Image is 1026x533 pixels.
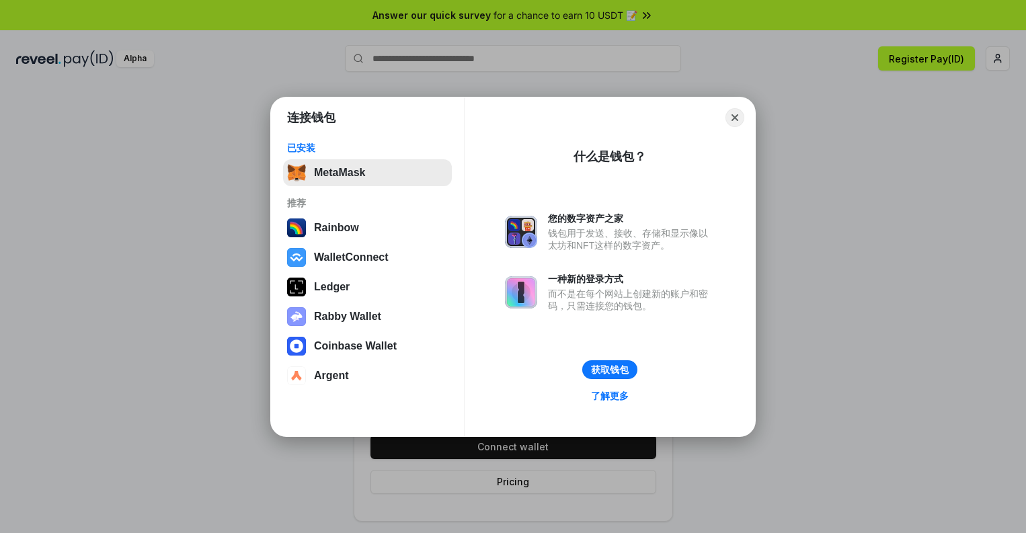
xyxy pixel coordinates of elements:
button: Rainbow [283,214,452,241]
div: 您的数字资产之家 [548,212,715,224]
button: MetaMask [283,159,452,186]
div: 了解更多 [591,390,629,402]
button: WalletConnect [283,244,452,271]
button: 获取钱包 [582,360,637,379]
a: 了解更多 [583,387,637,405]
div: 已安装 [287,142,448,154]
img: svg+xml,%3Csvg%20width%3D%2228%22%20height%3D%2228%22%20viewBox%3D%220%200%2028%2028%22%20fill%3D... [287,366,306,385]
button: Close [725,108,744,127]
button: Coinbase Wallet [283,333,452,360]
div: 而不是在每个网站上创建新的账户和密码，只需连接您的钱包。 [548,288,715,312]
img: svg+xml,%3Csvg%20xmlns%3D%22http%3A%2F%2Fwww.w3.org%2F2000%2Fsvg%22%20fill%3D%22none%22%20viewBox... [505,276,537,309]
div: 一种新的登录方式 [548,273,715,285]
div: Coinbase Wallet [314,340,397,352]
div: 推荐 [287,197,448,209]
div: Argent [314,370,349,382]
div: WalletConnect [314,251,389,263]
img: svg+xml,%3Csvg%20width%3D%22120%22%20height%3D%22120%22%20viewBox%3D%220%200%20120%20120%22%20fil... [287,218,306,237]
img: svg+xml,%3Csvg%20xmlns%3D%22http%3A%2F%2Fwww.w3.org%2F2000%2Fsvg%22%20fill%3D%22none%22%20viewBox... [505,216,537,248]
div: 钱包用于发送、接收、存储和显示像以太坊和NFT这样的数字资产。 [548,227,715,251]
button: Ledger [283,274,452,300]
img: svg+xml,%3Csvg%20width%3D%2228%22%20height%3D%2228%22%20viewBox%3D%220%200%2028%2028%22%20fill%3D... [287,337,306,356]
div: 什么是钱包？ [574,149,646,165]
div: Rabby Wallet [314,311,381,323]
img: svg+xml,%3Csvg%20fill%3D%22none%22%20height%3D%2233%22%20viewBox%3D%220%200%2035%2033%22%20width%... [287,163,306,182]
div: MetaMask [314,167,365,179]
img: svg+xml,%3Csvg%20width%3D%2228%22%20height%3D%2228%22%20viewBox%3D%220%200%2028%2028%22%20fill%3D... [287,248,306,267]
div: 获取钱包 [591,364,629,376]
img: svg+xml,%3Csvg%20xmlns%3D%22http%3A%2F%2Fwww.w3.org%2F2000%2Fsvg%22%20width%3D%2228%22%20height%3... [287,278,306,296]
div: Rainbow [314,222,359,234]
button: Argent [283,362,452,389]
img: svg+xml,%3Csvg%20xmlns%3D%22http%3A%2F%2Fwww.w3.org%2F2000%2Fsvg%22%20fill%3D%22none%22%20viewBox... [287,307,306,326]
h1: 连接钱包 [287,110,336,126]
button: Rabby Wallet [283,303,452,330]
div: Ledger [314,281,350,293]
